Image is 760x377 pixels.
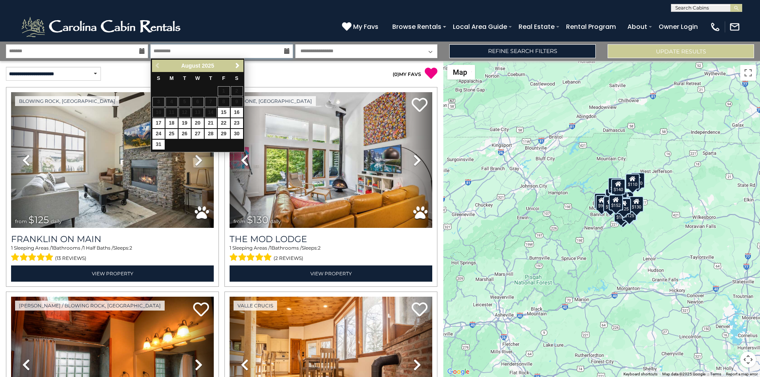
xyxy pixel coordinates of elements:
[608,44,754,58] button: Update Results
[515,20,559,34] a: Real Estate
[205,118,217,128] a: 21
[270,245,272,251] span: 1
[234,218,245,224] span: from
[614,206,628,222] div: $180
[183,76,186,81] span: Tuesday
[195,76,200,81] span: Wednesday
[655,20,702,34] a: Owner Login
[445,367,471,377] a: Open this area in Google Maps (opens a new window)
[353,22,378,32] span: My Favs
[231,108,243,117] a: 16
[179,129,191,139] a: 26
[623,371,657,377] button: Keyboard shortcuts
[603,196,617,212] div: $170
[209,76,212,81] span: Thursday
[51,245,53,251] span: 1
[230,92,432,228] img: thumbnail_167016859.jpeg
[193,301,209,318] a: Add to favorites
[234,96,316,106] a: Boone, [GEOGRAPHIC_DATA]
[611,179,625,195] div: $140
[152,140,165,150] a: 31
[83,245,113,251] span: 1 Half Baths /
[625,174,640,189] div: $110
[165,118,178,128] a: 18
[230,244,432,263] div: Sleeping Areas / Bathrooms / Sleeps:
[449,44,596,58] a: Refine Search Filters
[445,367,471,377] img: Google
[129,245,132,251] span: 2
[393,71,399,77] span: ( )
[394,71,397,77] span: 0
[629,196,644,212] div: $130
[662,372,705,376] span: Map data ©2025 Google
[192,118,204,128] a: 20
[231,129,243,139] a: 30
[11,92,214,228] img: thumbnail_167127309.jpeg
[152,129,165,139] a: 24
[157,76,160,81] span: Sunday
[218,118,230,128] a: 22
[449,20,511,34] a: Local Area Guide
[412,97,427,114] a: Add to favorites
[11,265,214,282] a: View Property
[218,108,230,117] a: 15
[11,244,214,263] div: Sleeping Areas / Bathrooms / Sleeps:
[179,118,191,128] a: 19
[623,20,651,34] a: About
[234,63,241,69] span: Next
[55,253,86,263] span: (13 reviews)
[192,129,204,139] a: 27
[15,96,119,106] a: Blowing Rock, [GEOGRAPHIC_DATA]
[15,301,165,311] a: [PERSON_NAME] / Blowing Rock, [GEOGRAPHIC_DATA]
[11,234,214,244] a: Franklin On Main
[28,214,49,225] span: $125
[710,21,721,32] img: phone-regular-white.png
[205,129,217,139] a: 28
[710,372,721,376] a: Terms
[453,68,467,76] span: Map
[152,118,165,128] a: 17
[218,129,230,139] a: 29
[230,234,432,244] a: The Mod Lodge
[388,20,445,34] a: Browse Rentals
[609,194,623,210] div: $152
[11,245,13,251] span: 1
[729,21,740,32] img: mail-regular-white.png
[616,197,631,213] div: $165
[726,372,758,376] a: Report a map error
[616,208,630,224] div: $155
[230,265,432,282] a: View Property
[20,15,184,39] img: White-1-2.png
[596,195,608,210] div: $90
[181,63,200,69] span: August
[231,118,243,128] a: 23
[247,214,268,225] span: $130
[165,129,178,139] a: 25
[234,301,277,311] a: Valle Crucis
[447,65,475,80] button: Change map style
[608,177,622,193] div: $185
[562,20,620,34] a: Rental Program
[202,63,214,69] span: 2025
[412,301,427,318] a: Add to favorites
[15,218,27,224] span: from
[594,193,606,208] div: $85
[274,253,303,263] span: (2 reviews)
[622,205,636,220] div: $125
[740,352,756,368] button: Map camera controls
[51,218,62,224] span: daily
[169,76,174,81] span: Monday
[222,76,225,81] span: Friday
[232,61,242,71] a: Next
[342,22,380,32] a: My Favs
[617,198,631,214] div: $125
[740,65,756,81] button: Toggle fullscreen view
[270,218,281,224] span: daily
[235,76,238,81] span: Saturday
[230,245,231,251] span: 1
[318,245,321,251] span: 2
[631,172,645,188] div: $170
[393,71,421,77] a: (0)MY FAVS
